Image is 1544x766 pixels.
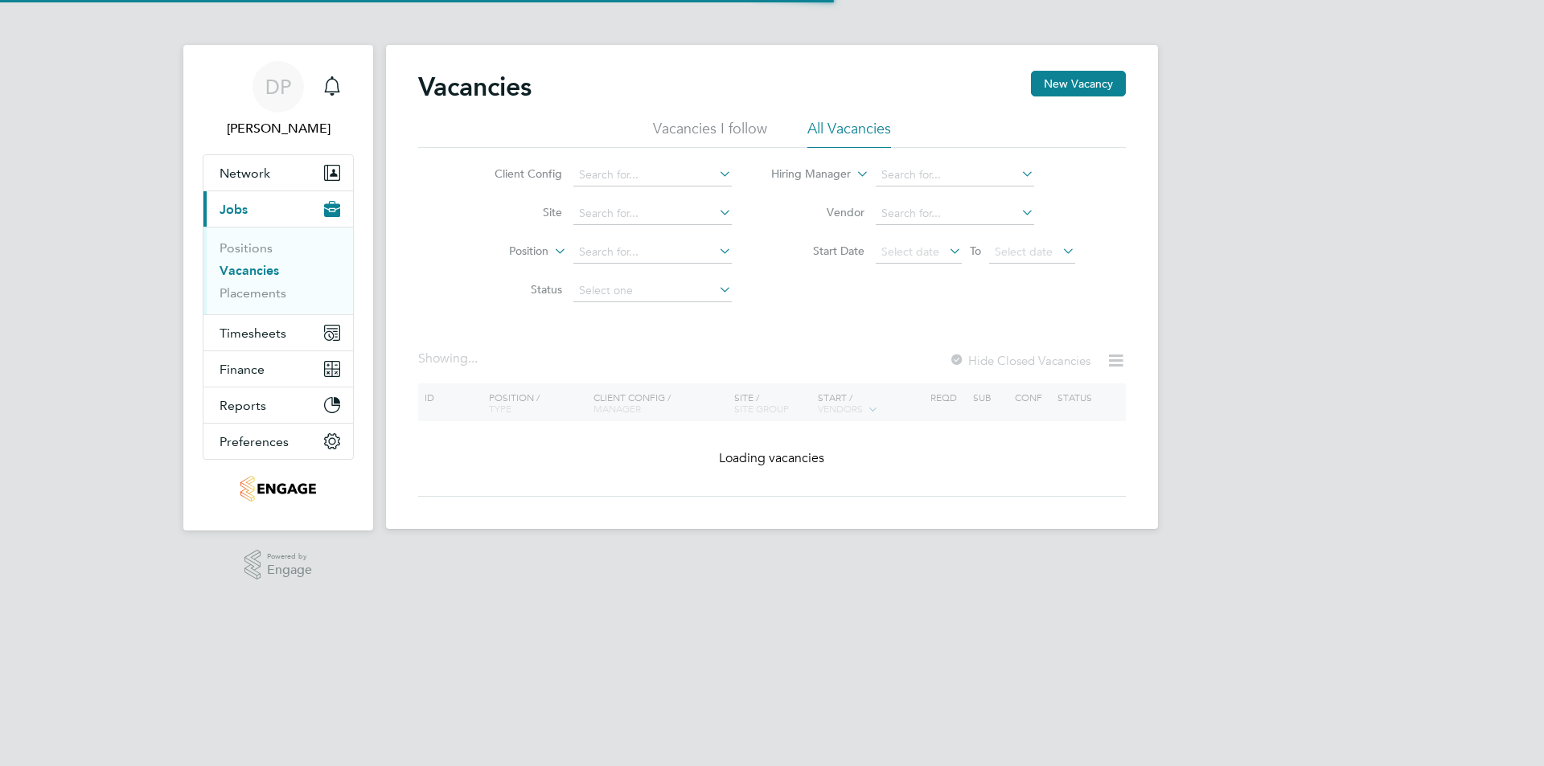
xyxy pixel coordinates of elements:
label: Position [456,244,548,260]
span: Network [220,166,270,181]
span: Preferences [220,434,289,449]
button: Preferences [203,424,353,459]
label: Hiring Manager [758,166,851,182]
span: To [965,240,986,261]
a: DP[PERSON_NAME] [203,61,354,138]
button: Timesheets [203,315,353,350]
input: Search for... [876,203,1034,225]
span: Select date [995,244,1053,259]
a: Positions [220,240,273,256]
span: ... [468,350,478,367]
label: Site [470,205,562,219]
nav: Main navigation [183,45,373,530]
span: Engage [267,563,312,577]
button: New Vacancy [1031,71,1126,96]
a: Vacancies [220,263,279,278]
button: Network [203,155,353,190]
span: Select date [881,244,939,259]
input: Search for... [573,203,732,225]
li: Vacancies I follow [653,119,767,148]
h2: Vacancies [418,71,532,103]
label: Vendor [772,205,864,219]
label: Hide Closed Vacancies [949,353,1090,368]
span: Finance [220,362,265,377]
input: Search for... [573,164,732,186]
span: Danielle Page [203,119,354,138]
span: Powered by [267,550,312,563]
button: Jobs [203,191,353,227]
input: Select one [573,280,732,302]
label: Status [470,282,562,297]
div: Jobs [203,227,353,314]
button: Finance [203,351,353,387]
div: Showing [418,350,481,367]
label: Client Config [470,166,562,181]
input: Search for... [573,241,732,264]
span: Jobs [220,202,248,217]
label: Start Date [772,244,864,258]
a: Powered byEngage [244,550,313,580]
li: All Vacancies [807,119,891,148]
span: DP [265,76,291,97]
button: Reports [203,387,353,423]
input: Search for... [876,164,1034,186]
a: Placements [220,285,286,301]
span: Timesheets [220,326,286,341]
span: Reports [220,398,266,413]
img: jambo-logo-retina.png [240,476,315,502]
a: Go to home page [203,476,354,502]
